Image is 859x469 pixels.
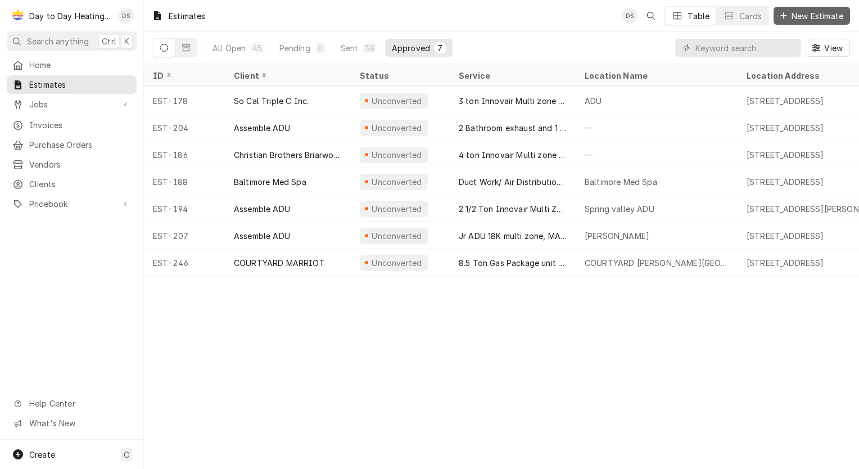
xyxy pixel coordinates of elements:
[7,31,137,51] button: Search anythingCtrlK
[7,394,137,413] a: Go to Help Center
[370,176,423,188] div: Unconverted
[29,178,131,190] span: Clients
[459,70,564,82] div: Service
[153,70,214,82] div: ID
[29,450,55,459] span: Create
[695,39,795,57] input: Keyword search
[585,257,729,269] div: COURTYARD [PERSON_NAME][GEOGRAPHIC_DATA]
[144,141,225,168] div: EST-186
[234,122,290,134] div: Assemble ADU
[213,42,246,54] div: All Open
[29,417,130,429] span: What's New
[118,8,134,24] div: David Silvestre's Avatar
[341,42,359,54] div: Sent
[747,95,824,107] div: [STREET_ADDRESS]
[585,203,654,215] div: Spring valley ADU
[360,70,438,82] div: Status
[10,8,26,24] div: D
[279,42,310,54] div: Pending
[317,42,324,54] div: 0
[370,122,423,134] div: Unconverted
[459,176,567,188] div: Duct Work/ Air Distribution System
[29,98,114,110] span: Jobs
[585,95,602,107] div: ADU
[102,35,116,47] span: Ctrl
[10,8,26,24] div: Day to Day Heating and Cooling's Avatar
[118,8,134,24] div: DS
[29,119,131,131] span: Invoices
[370,203,423,215] div: Unconverted
[144,168,225,195] div: EST-188
[29,79,131,91] span: Estimates
[739,10,762,22] div: Cards
[576,114,738,141] div: —
[459,149,567,161] div: 4 ton Innovair Multi zone system
[459,257,567,269] div: 8.5 Ton Gas Package unit change out
[7,155,137,174] a: Vendors
[585,230,649,242] div: [PERSON_NAME]
[7,56,137,74] a: Home
[234,95,309,107] div: So Cal Triple C Inc.
[7,95,137,114] a: Go to Jobs
[747,176,824,188] div: [STREET_ADDRESS]
[29,10,112,22] div: Day to Day Heating and Cooling
[144,87,225,114] div: EST-178
[774,7,850,25] button: New Estimate
[29,159,131,170] span: Vendors
[688,10,709,22] div: Table
[144,114,225,141] div: EST-204
[27,35,89,47] span: Search anything
[576,141,738,168] div: —
[7,136,137,154] a: Purchase Orders
[622,8,638,24] div: David Silvestre's Avatar
[234,70,340,82] div: Client
[234,203,290,215] div: Assemble ADU
[144,195,225,222] div: EST-194
[370,230,423,242] div: Unconverted
[747,230,824,242] div: [STREET_ADDRESS]
[7,116,137,134] a: Invoices
[747,149,824,161] div: [STREET_ADDRESS]
[459,122,567,134] div: 2 Bathroom exhaust and 1 supply Can/register
[29,398,130,409] span: Help Center
[747,122,824,134] div: [STREET_ADDRESS]
[7,195,137,213] a: Go to Pricebook
[585,176,657,188] div: Baltimore Med Spa
[7,175,137,193] a: Clients
[29,59,131,71] span: Home
[7,414,137,432] a: Go to What's New
[144,222,225,249] div: EST-207
[234,149,342,161] div: Christian Brothers Briarwood
[622,8,638,24] div: DS
[789,10,846,22] span: New Estimate
[29,139,131,151] span: Purchase Orders
[7,75,137,94] a: Estimates
[747,257,824,269] div: [STREET_ADDRESS]
[459,95,567,107] div: 3 ton Innovair Multi zone system
[252,42,262,54] div: 45
[822,42,845,54] span: View
[370,95,423,107] div: Unconverted
[370,257,423,269] div: Unconverted
[806,39,850,57] button: View
[642,7,660,25] button: Open search
[234,176,306,188] div: Baltimore Med Spa
[234,230,290,242] div: Assemble ADU
[365,42,374,54] div: 38
[459,203,567,215] div: 2 1/2 Ton Innovair Multi Zone, Exhaust duct work
[144,249,225,276] div: EST-246
[459,230,567,242] div: Jr ADU 18K multi zone, MAIN ADU 24K multi zone
[370,149,423,161] div: Unconverted
[124,449,129,461] span: C
[234,257,325,269] div: COURTYARD MARRIOT
[585,70,726,82] div: Location Name
[392,42,430,54] div: Approved
[29,198,114,210] span: Pricebook
[124,35,129,47] span: K
[437,42,444,54] div: 7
